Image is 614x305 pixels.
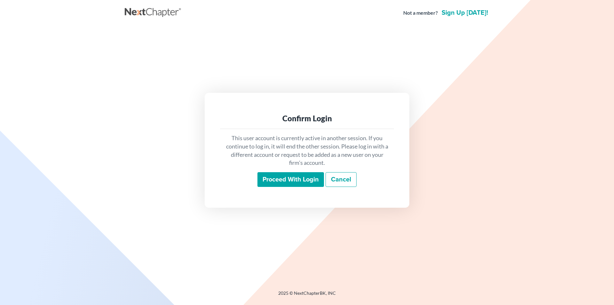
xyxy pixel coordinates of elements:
div: 2025 © NextChapterBK, INC [125,290,489,301]
p: This user account is currently active in another session. If you continue to log in, it will end ... [225,134,389,167]
a: Cancel [326,172,357,187]
input: Proceed with login [257,172,324,187]
strong: Not a member? [403,9,438,17]
div: Confirm Login [225,113,389,124]
a: Sign up [DATE]! [440,10,489,16]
